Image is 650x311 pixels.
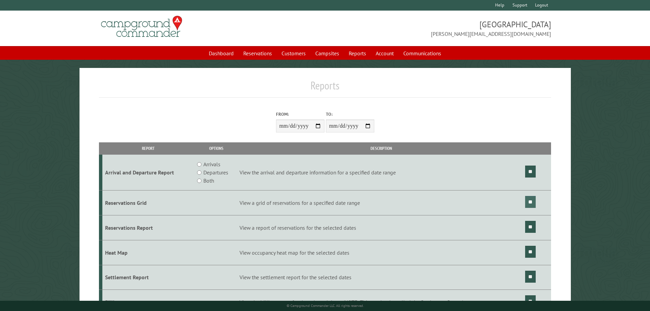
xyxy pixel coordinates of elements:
h1: Reports [99,79,551,98]
small: © Campground Commander LLC. All rights reserved. [287,303,364,308]
a: Reports [345,47,370,60]
td: Settlement Report [102,265,194,290]
td: View the settlement report for the selected dates [239,265,524,290]
th: Report [102,142,194,154]
td: Reservations Report [102,215,194,240]
span: [GEOGRAPHIC_DATA] [PERSON_NAME][EMAIL_ADDRESS][DOMAIN_NAME] [325,19,551,38]
a: Reservations [239,47,276,60]
td: Heat Map [102,240,194,265]
a: Account [372,47,398,60]
a: Communications [399,47,445,60]
td: View a grid of reservations for a specified date range [239,190,524,215]
th: Description [239,142,524,154]
label: To: [326,111,374,117]
td: View the arrival and departure information for a specified date range [239,155,524,190]
td: View occupancy heat map for the selected dates [239,240,524,265]
td: Arrival and Departure Report [102,155,194,190]
a: Campsites [311,47,343,60]
label: Arrivals [203,160,220,168]
label: From: [276,111,324,117]
label: Both [203,176,214,185]
a: Dashboard [205,47,238,60]
td: View a report of reservations for the selected dates [239,215,524,240]
img: Campground Commander [99,13,184,40]
label: Departures [203,168,228,176]
a: Customers [277,47,310,60]
td: Reservations Grid [102,190,194,215]
th: Options [194,142,238,154]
